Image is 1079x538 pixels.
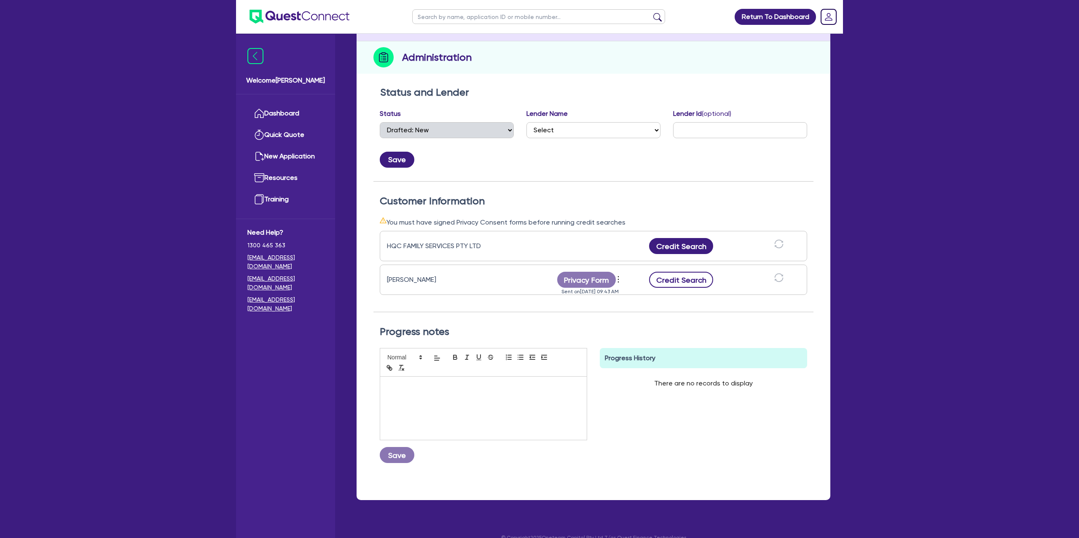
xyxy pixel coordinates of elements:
[254,194,264,204] img: training
[380,217,807,228] div: You must have signed Privacy Consent forms before running credit searches
[247,253,324,271] a: [EMAIL_ADDRESS][DOMAIN_NAME]
[247,167,324,189] a: Resources
[380,86,807,99] h2: Status and Lender
[616,273,623,287] button: Dropdown toggle
[247,228,324,238] span: Need Help?
[247,189,324,210] a: Training
[247,146,324,167] a: New Application
[247,103,324,124] a: Dashboard
[373,47,394,67] img: step-icon
[702,110,731,118] span: (optional)
[774,273,784,282] span: sync
[387,275,492,285] div: [PERSON_NAME]
[254,173,264,183] img: resources
[526,109,568,119] label: Lender Name
[250,10,349,24] img: quest-connect-logo-blue
[600,348,807,368] div: Progress History
[254,151,264,161] img: new-application
[735,9,816,25] a: Return To Dashboard
[402,50,472,65] h2: Administration
[380,447,414,463] button: Save
[247,295,324,313] a: [EMAIL_ADDRESS][DOMAIN_NAME]
[247,274,324,292] a: [EMAIL_ADDRESS][DOMAIN_NAME]
[649,272,713,288] button: Credit Search
[774,239,784,249] span: sync
[614,273,623,286] span: more
[412,9,665,24] input: Search by name, application ID or mobile number...
[644,368,763,399] div: There are no records to display
[673,109,731,119] label: Lender Id
[387,241,492,251] div: HQC FAMILY SERVICES PTY LTD
[380,109,401,119] label: Status
[246,75,325,86] span: Welcome [PERSON_NAME]
[247,241,324,250] span: 1300 465 363
[247,48,263,64] img: icon-menu-close
[254,130,264,140] img: quick-quote
[380,152,414,168] button: Save
[247,124,324,146] a: Quick Quote
[818,6,840,28] a: Dropdown toggle
[380,195,807,207] h2: Customer Information
[772,273,786,287] button: sync
[772,239,786,254] button: sync
[380,326,807,338] h2: Progress notes
[649,238,713,254] button: Credit Search
[557,272,616,288] button: Privacy Form
[380,217,387,224] span: warning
